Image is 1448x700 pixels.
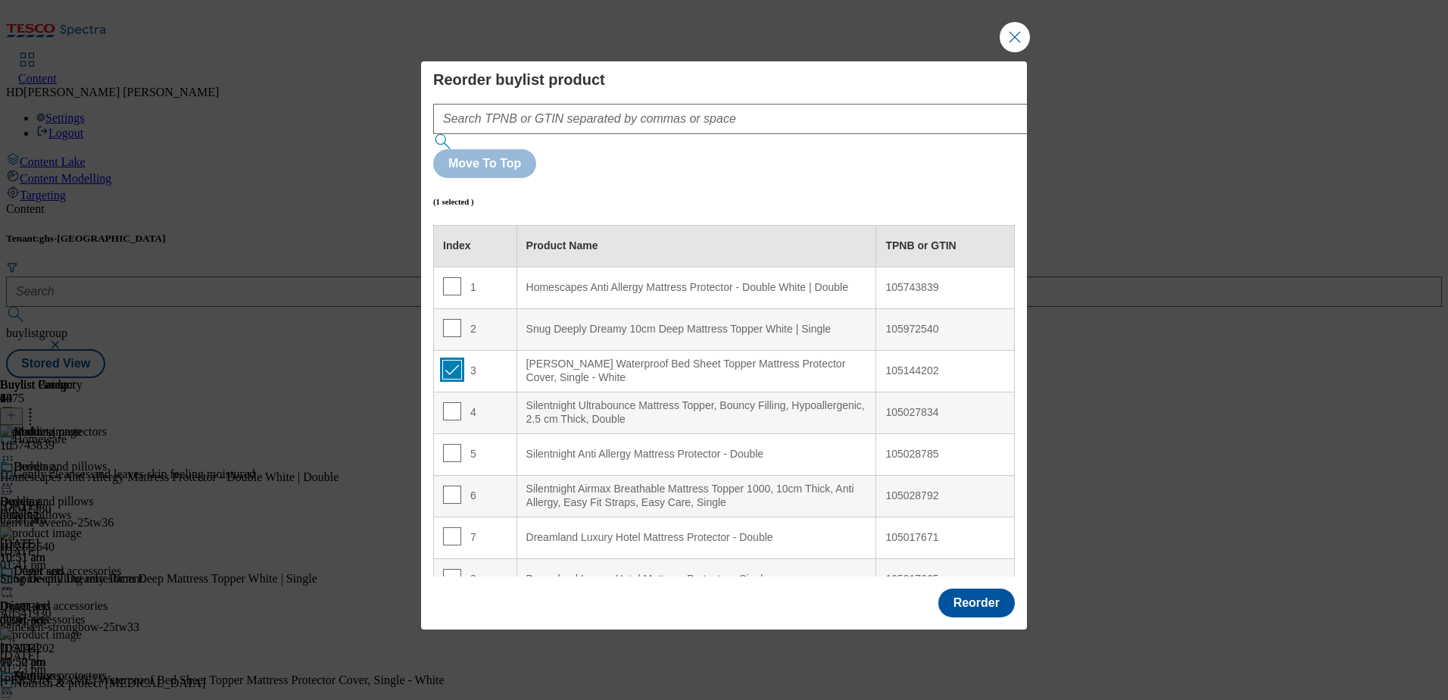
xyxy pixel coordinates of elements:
div: 105028792 [885,489,1005,503]
button: Close Modal [1000,22,1030,52]
div: 105017671 [885,531,1005,545]
h4: Reorder buylist product [433,70,1015,89]
div: Silentnight Ultrabounce Mattress Topper, Bouncy Filling, Hypoallergenic, 2.5 cm Thick, Double [526,399,867,426]
div: Product Name [526,239,867,253]
button: Reorder [938,589,1015,617]
input: Search TPNB or GTIN separated by commas or space [433,104,1073,134]
div: 4 [443,402,507,424]
div: Silentnight Anti Allergy Mattress Protector - Double [526,448,867,461]
div: Snug Deeply Dreamy 10cm Deep Mattress Topper White | Single [526,323,867,336]
div: 105028785 [885,448,1005,461]
div: 105017665 [885,573,1005,586]
div: Dreamland Luxury Hotel Mattress Protector - Single [526,573,867,586]
div: 105743839 [885,281,1005,295]
div: Dreamland Luxury Hotel Mattress Protector - Double [526,531,867,545]
div: TPNB or GTIN [885,239,1005,253]
div: 1 [443,277,507,299]
button: Move To Top [433,149,536,178]
div: 2 [443,319,507,341]
div: [PERSON_NAME] Waterproof Bed Sheet Topper Mattress Protector Cover, Single - White [526,358,867,384]
div: 7 [443,527,507,549]
div: 105144202 [885,364,1005,378]
div: 3 [443,361,507,383]
div: 105027834 [885,406,1005,420]
div: 8 [443,569,507,591]
div: Modal [421,61,1027,630]
div: Homescapes Anti Allergy Mattress Protector - Double White | Double [526,281,867,295]
div: 6 [443,486,507,508]
div: Index [443,239,507,253]
div: 5 [443,444,507,466]
div: Silentnight Airmax Breathable Mattress Topper 1000, 10cm Thick, Anti Allergy, Easy Fit Straps, Ea... [526,483,867,509]
h6: (1 selected ) [433,197,474,206]
div: 105972540 [885,323,1005,336]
